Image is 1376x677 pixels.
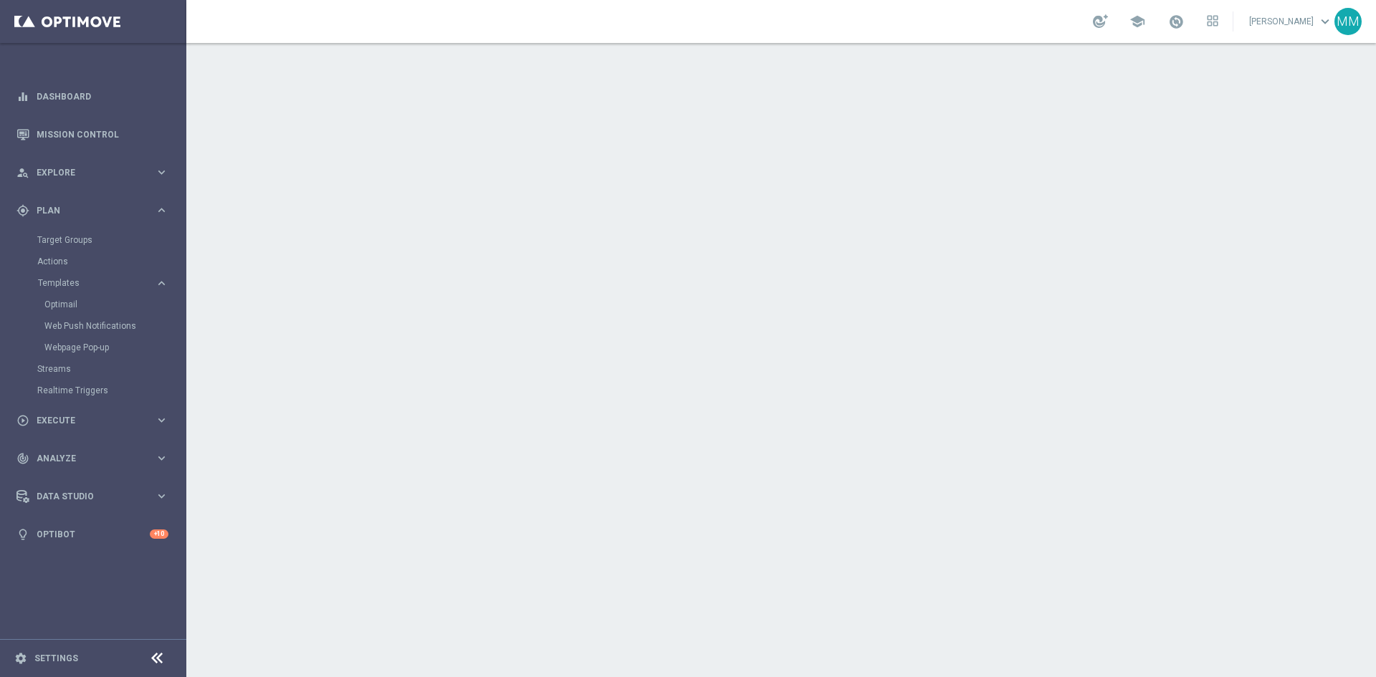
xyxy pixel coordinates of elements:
[16,452,29,465] i: track_changes
[37,385,149,396] a: Realtime Triggers
[155,203,168,217] i: keyboard_arrow_right
[34,654,78,663] a: Settings
[16,529,169,540] button: lightbulb Optibot +10
[37,492,155,501] span: Data Studio
[155,277,168,290] i: keyboard_arrow_right
[44,294,185,315] div: Optimail
[16,166,155,179] div: Explore
[16,115,168,153] div: Mission Control
[16,205,169,216] button: gps_fixed Plan keyboard_arrow_right
[44,342,149,353] a: Webpage Pop-up
[1317,14,1333,29] span: keyboard_arrow_down
[16,167,169,178] button: person_search Explore keyboard_arrow_right
[150,529,168,539] div: +10
[37,77,168,115] a: Dashboard
[1248,11,1334,32] a: [PERSON_NAME]keyboard_arrow_down
[16,452,155,465] div: Analyze
[16,129,169,140] button: Mission Control
[16,453,169,464] button: track_changes Analyze keyboard_arrow_right
[37,115,168,153] a: Mission Control
[37,277,169,289] button: Templates keyboard_arrow_right
[16,491,169,502] button: Data Studio keyboard_arrow_right
[37,454,155,463] span: Analyze
[16,515,168,553] div: Optibot
[155,451,168,465] i: keyboard_arrow_right
[14,652,27,665] i: settings
[1334,8,1362,35] div: MM
[44,315,185,337] div: Web Push Notifications
[37,256,149,267] a: Actions
[16,204,29,217] i: gps_fixed
[44,299,149,310] a: Optimail
[16,90,29,103] i: equalizer
[1129,14,1145,29] span: school
[16,490,155,503] div: Data Studio
[155,489,168,503] i: keyboard_arrow_right
[16,204,155,217] div: Plan
[16,414,155,427] div: Execute
[37,229,185,251] div: Target Groups
[44,337,185,358] div: Webpage Pop-up
[37,416,155,425] span: Execute
[16,91,169,102] button: equalizer Dashboard
[44,320,149,332] a: Web Push Notifications
[16,528,29,541] i: lightbulb
[37,234,149,246] a: Target Groups
[38,279,155,287] div: Templates
[16,77,168,115] div: Dashboard
[37,251,185,272] div: Actions
[37,380,185,401] div: Realtime Triggers
[16,415,169,426] button: play_circle_outline Execute keyboard_arrow_right
[38,279,140,287] span: Templates
[155,413,168,427] i: keyboard_arrow_right
[37,206,155,215] span: Plan
[37,272,185,358] div: Templates
[16,166,29,179] i: person_search
[155,165,168,179] i: keyboard_arrow_right
[37,515,150,553] a: Optibot
[37,358,185,380] div: Streams
[16,414,29,427] i: play_circle_outline
[37,168,155,177] span: Explore
[37,363,149,375] a: Streams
